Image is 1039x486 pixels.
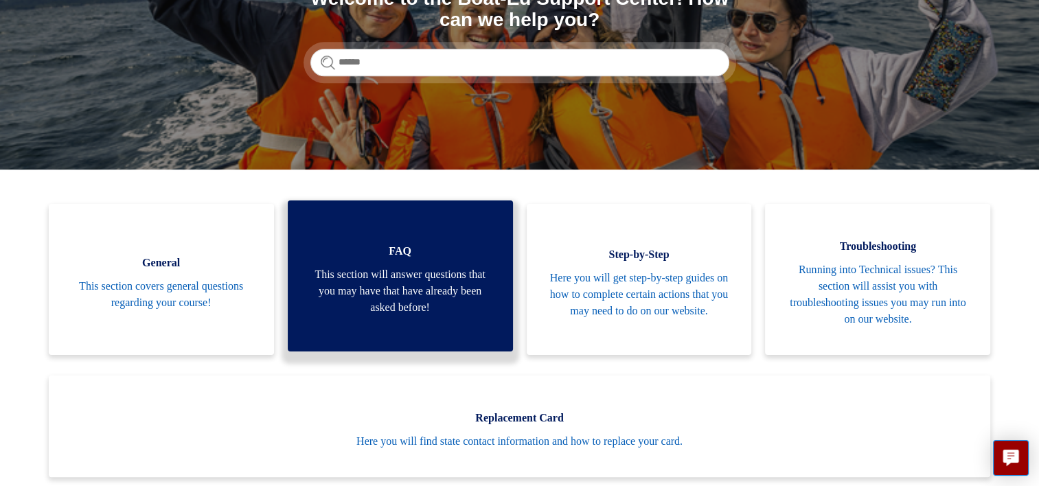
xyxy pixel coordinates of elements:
[786,262,970,327] span: Running into Technical issues? This section will assist you with troubleshooting issues you may r...
[69,410,970,426] span: Replacement Card
[786,238,970,255] span: Troubleshooting
[527,204,752,355] a: Step-by-Step Here you will get step-by-step guides on how to complete certain actions that you ma...
[993,440,1029,476] button: Live chat
[547,270,731,319] span: Here you will get step-by-step guides on how to complete certain actions that you may need to do ...
[69,433,970,450] span: Here you will find state contact information and how to replace your card.
[69,255,253,271] span: General
[69,278,253,311] span: This section covers general questions regarding your course!
[308,243,492,259] span: FAQ
[49,204,274,355] a: General This section covers general questions regarding your course!
[765,204,990,355] a: Troubleshooting Running into Technical issues? This section will assist you with troubleshooting ...
[49,375,991,477] a: Replacement Card Here you will find state contact information and how to replace your card.
[308,266,492,316] span: This section will answer questions that you may have that have already been asked before!
[310,49,729,76] input: Search
[547,246,731,263] span: Step-by-Step
[288,200,513,351] a: FAQ This section will answer questions that you may have that have already been asked before!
